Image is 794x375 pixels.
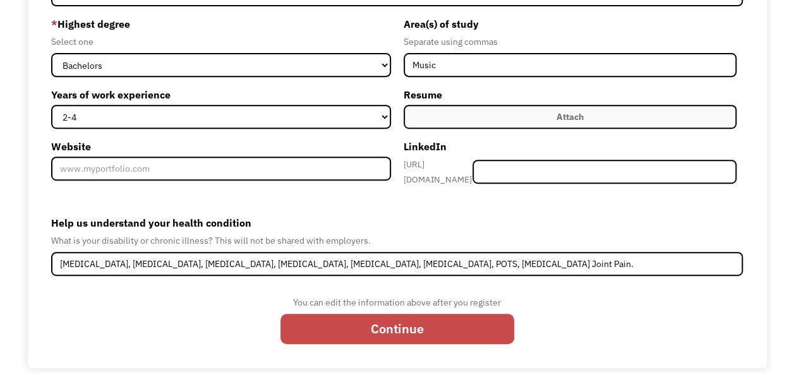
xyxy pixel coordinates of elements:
input: Anthropology, Education [404,53,737,77]
label: Area(s) of study [404,14,737,34]
div: Attach [556,109,584,124]
label: LinkedIn [404,136,737,157]
div: Separate using commas [404,34,737,49]
label: Resume [404,85,737,105]
div: [URL][DOMAIN_NAME] [404,157,473,187]
label: Years of work experience [51,85,390,105]
input: www.myportfolio.com [51,157,390,181]
div: What is your disability or chronic illness? This will not be shared with employers. [51,233,743,248]
label: Highest degree [51,14,390,34]
label: Website [51,136,390,157]
input: Deafness, Depression, Diabetes [51,252,743,276]
label: Attach [404,105,737,129]
input: Continue [280,314,514,344]
div: Select one [51,34,390,49]
label: Help us understand your health condition [51,213,743,233]
div: You can edit the information above after you register [280,295,514,310]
